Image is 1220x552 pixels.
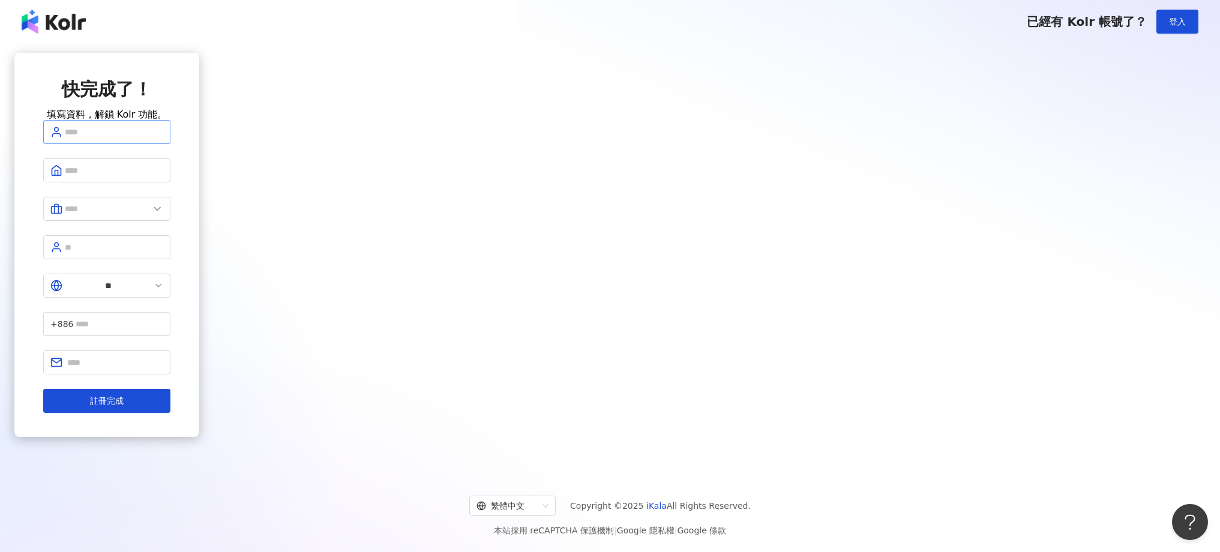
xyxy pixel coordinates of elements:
span: 填寫資料，解鎖 Kolr 功能。 [47,109,167,120]
span: 快完成了！ [62,79,152,100]
button: 登入 [1156,10,1198,34]
span: 已經有 Kolr 帳號了？ [1027,14,1147,29]
iframe: Help Scout Beacon - Open [1172,504,1208,540]
div: 繁體中文 [476,496,538,515]
a: Google 條款 [677,526,726,535]
span: Copyright © 2025 All Rights Reserved. [570,499,751,513]
button: 註冊完成 [43,389,170,413]
span: 登入 [1169,17,1186,26]
span: 註冊完成 [90,396,124,406]
span: +886 [50,317,73,331]
a: iKala [646,501,667,511]
span: 本站採用 reCAPTCHA 保護機制 [494,523,726,538]
a: Google 隱私權 [617,526,675,535]
span: | [675,526,678,535]
img: logo [22,10,86,34]
span: | [614,526,617,535]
